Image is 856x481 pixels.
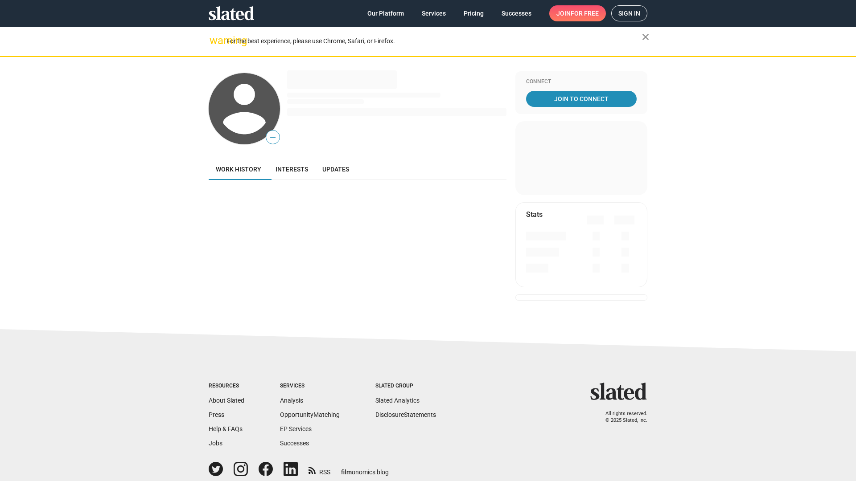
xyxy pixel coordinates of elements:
mat-icon: warning [210,35,220,46]
a: Help & FAQs [209,425,243,432]
div: Services [280,383,340,390]
span: Services [422,5,446,21]
a: Jobs [209,440,222,447]
span: Join To Connect [528,91,635,107]
a: Analysis [280,397,303,404]
div: For the best experience, please use Chrome, Safari, or Firefox. [226,35,642,47]
a: Join To Connect [526,91,637,107]
a: Successes [494,5,539,21]
mat-icon: close [640,32,651,42]
a: filmonomics blog [341,461,389,477]
a: DisclosureStatements [375,411,436,418]
a: Pricing [457,5,491,21]
span: Successes [502,5,531,21]
a: Interests [268,159,315,180]
a: Slated Analytics [375,397,420,404]
span: — [266,132,280,143]
a: About Slated [209,397,244,404]
span: Sign in [618,6,640,21]
span: Updates [322,166,349,173]
a: OpportunityMatching [280,411,340,418]
span: for free [571,5,599,21]
span: film [341,469,352,476]
a: Our Platform [360,5,411,21]
span: Work history [216,166,261,173]
div: Slated Group [375,383,436,390]
a: Successes [280,440,309,447]
a: Updates [315,159,356,180]
a: Work history [209,159,268,180]
span: Pricing [464,5,484,21]
span: Join [556,5,599,21]
a: Services [415,5,453,21]
div: Connect [526,78,637,86]
mat-card-title: Stats [526,210,543,219]
a: Press [209,411,224,418]
div: Resources [209,383,244,390]
span: Interests [276,166,308,173]
span: Our Platform [367,5,404,21]
a: Joinfor free [549,5,606,21]
a: Sign in [611,5,647,21]
a: RSS [309,463,330,477]
p: All rights reserved. © 2025 Slated, Inc. [596,411,647,424]
a: EP Services [280,425,312,432]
